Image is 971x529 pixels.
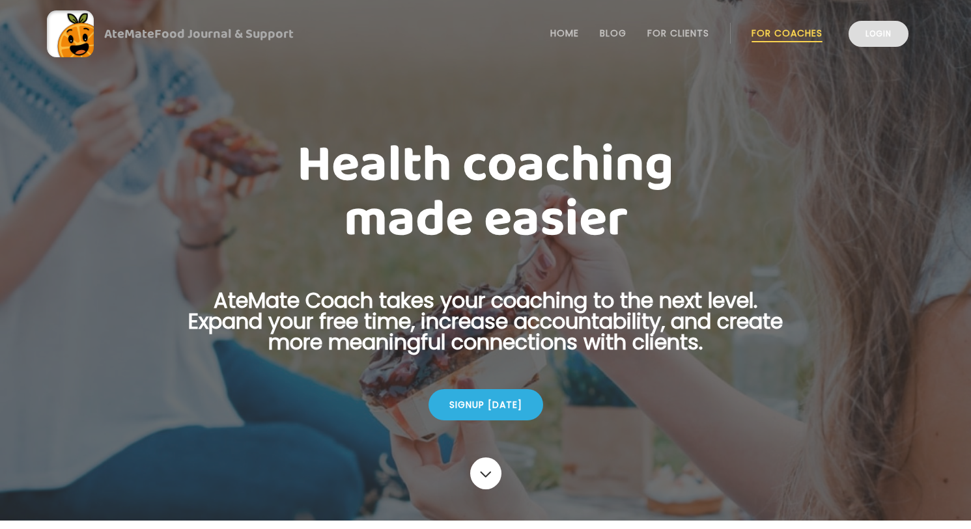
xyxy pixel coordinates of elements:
div: AteMate [94,23,294,44]
a: Home [550,28,579,38]
span: Food Journal & Support [154,23,294,44]
a: For Coaches [752,28,823,38]
div: Signup [DATE] [429,389,543,420]
p: AteMate Coach takes your coaching to the next level. Expand your free time, increase accountabili... [168,290,804,368]
a: AteMateFood Journal & Support [47,10,924,57]
a: For Clients [647,28,709,38]
h1: Health coaching made easier [168,138,804,247]
a: Blog [600,28,626,38]
a: Login [849,21,908,47]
